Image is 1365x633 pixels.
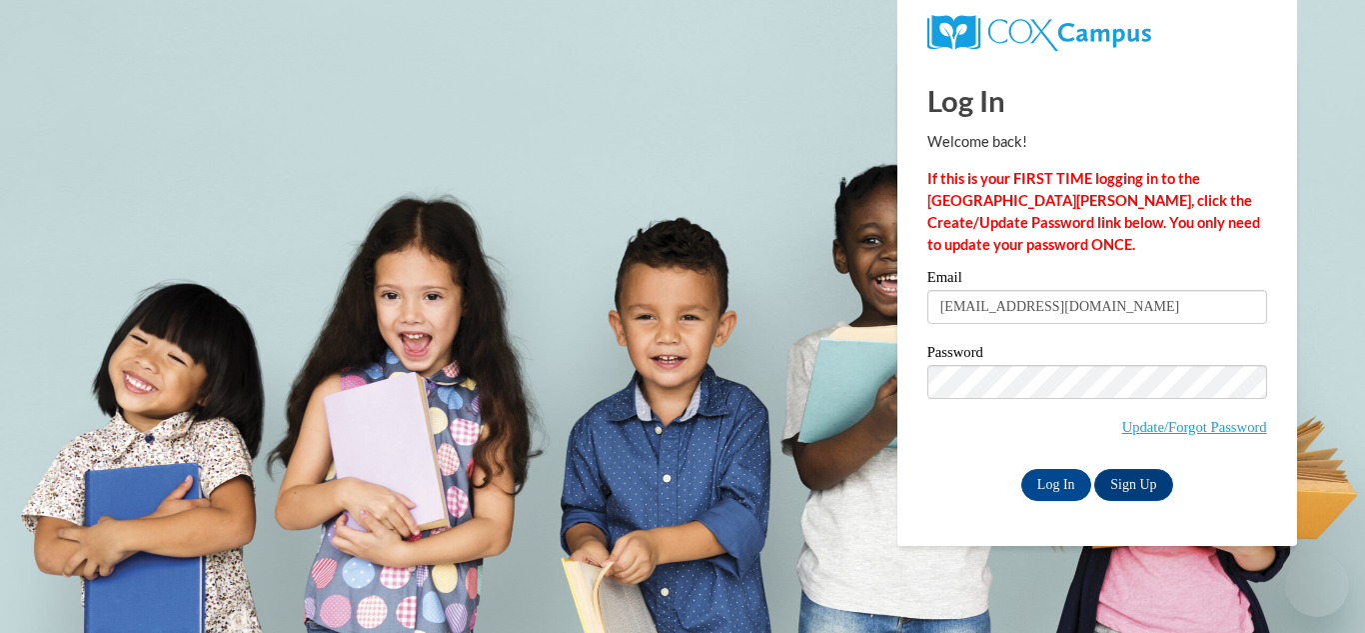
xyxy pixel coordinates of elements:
[927,15,1267,51] a: COX Campus
[1021,469,1091,501] input: Log In
[1285,553,1349,617] iframe: Button to launch messaging window
[927,131,1267,153] p: Welcome back!
[927,170,1260,253] strong: If this is your FIRST TIME logging in to the [GEOGRAPHIC_DATA][PERSON_NAME], click the Create/Upd...
[927,15,1151,51] img: COX Campus
[1094,469,1172,501] a: Sign Up
[1122,419,1267,435] a: Update/Forgot Password
[927,270,1267,290] label: Email
[927,345,1267,365] label: Password
[927,80,1267,121] h1: Log In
